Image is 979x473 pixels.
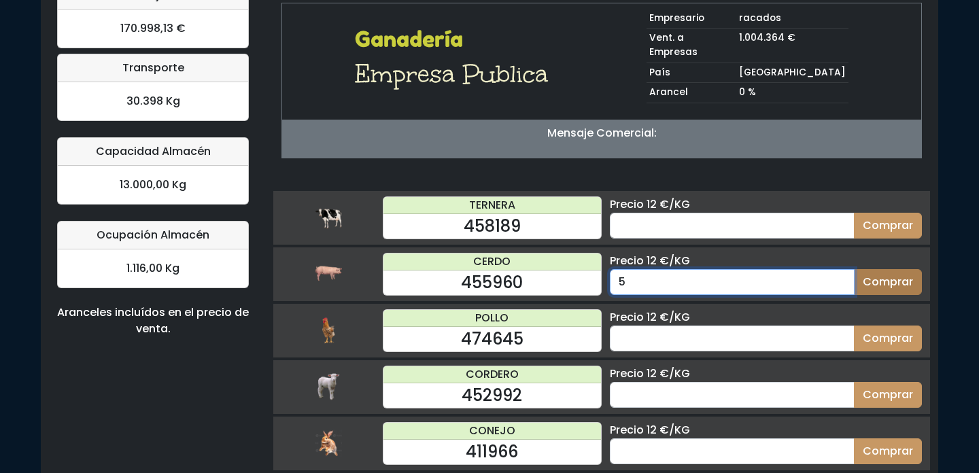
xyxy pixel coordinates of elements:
img: ternera.png [315,204,342,231]
div: CORDERO [383,366,601,383]
button: Comprar [854,213,922,239]
td: Vent. a Empresas [647,29,736,63]
div: CONEJO [383,423,601,440]
img: cordero.png [315,373,342,400]
div: Aranceles incluídos en el precio de venta. [57,304,249,337]
div: 458189 [383,214,601,239]
img: pollo.png [315,317,342,344]
div: Capacidad Almacén [58,138,248,166]
div: TERNERA [383,197,601,214]
p: Mensaje Comercial: [282,125,921,141]
div: Precio 12 €/KG [610,309,922,326]
div: Precio 12 €/KG [610,422,922,438]
button: Comprar [854,269,922,295]
div: 474645 [383,327,601,351]
div: CERDO [383,253,601,270]
div: Precio 12 €/KG [610,253,922,269]
td: [GEOGRAPHIC_DATA] [736,63,848,83]
div: 13.000,00 Kg [58,166,248,204]
td: Empresario [647,9,736,29]
div: Precio 12 €/KG [610,196,922,213]
div: POLLO [383,310,601,327]
button: Comprar [854,382,922,408]
div: 455960 [383,270,601,295]
div: 170.998,13 € [58,10,248,48]
div: 452992 [383,383,601,408]
td: 1.004.364 € [736,29,848,63]
button: Comprar [854,438,922,464]
img: conejo.png [315,430,342,457]
img: cerdo.png [315,260,342,287]
td: País [647,63,736,83]
div: 30.398 Kg [58,82,248,120]
td: Arancel [647,83,736,103]
div: Precio 12 €/KG [610,366,922,382]
div: Ocupación Almacén [58,222,248,249]
div: Transporte [58,54,248,82]
h1: Empresa Publica [355,58,557,90]
button: Comprar [854,326,922,351]
div: 411966 [383,440,601,464]
td: racados [736,9,848,29]
h2: Ganadería [355,27,557,52]
td: 0 % [736,83,848,103]
div: 1.116,00 Kg [58,249,248,287]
